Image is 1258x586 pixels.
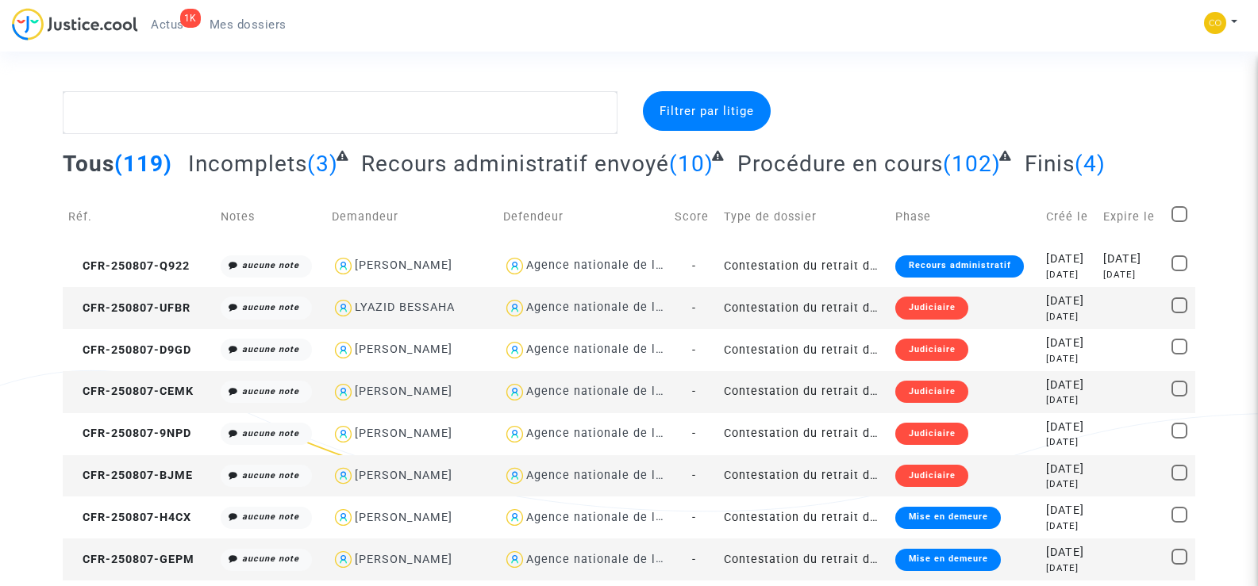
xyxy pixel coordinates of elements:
span: Incomplets [188,151,307,177]
a: Mes dossiers [197,13,299,36]
td: Expire le [1098,189,1165,245]
i: aucune note [242,553,299,564]
i: aucune note [242,386,299,396]
div: [DATE] [1046,544,1092,561]
div: Agence nationale de l'habitat [526,427,701,440]
div: [PERSON_NAME] [355,511,452,524]
span: Recours administratif envoyé [361,151,669,177]
span: (102) [943,151,1001,177]
span: (119) [114,151,172,177]
div: Judiciaire [895,381,968,403]
div: [PERSON_NAME] [355,553,452,566]
div: [DATE] [1046,268,1092,282]
span: Procédure en cours [737,151,943,177]
span: Filtrer par litige [660,104,754,118]
i: aucune note [242,302,299,312]
img: icon-user.svg [332,423,355,446]
img: icon-user.svg [503,506,526,529]
div: [DATE] [1046,561,1092,575]
div: [DATE] [1046,310,1092,324]
img: icon-user.svg [503,255,526,278]
img: icon-user.svg [503,297,526,320]
span: - [692,343,696,357]
div: [DATE] [1046,435,1092,449]
i: aucune note [242,344,299,354]
i: aucune note [242,511,299,522]
i: aucune note [242,470,299,481]
div: [DATE] [1046,419,1092,436]
img: 84a266a8493598cb3cce1313e02c3431 [1204,12,1226,34]
div: Judiciaire [895,423,968,445]
div: Agence nationale de l'habitat [526,301,701,314]
span: CFR-250807-H4CX [68,511,191,524]
img: icon-user.svg [503,381,526,404]
div: [DATE] [1046,352,1092,366]
img: icon-user.svg [332,339,355,362]
div: [DATE] [1046,502,1092,519]
span: Tous [63,151,114,177]
td: Score [669,189,718,245]
img: icon-user.svg [503,465,526,488]
div: Agence nationale de l'habitat [526,553,701,566]
i: aucune note [242,428,299,439]
td: Demandeur [326,189,498,245]
img: icon-user.svg [332,381,355,404]
td: Contestation du retrait de [PERSON_NAME] par l'ANAH (mandataire) [718,245,890,287]
div: Agence nationale de l'habitat [526,511,701,524]
div: [DATE] [1046,519,1092,533]
div: [DATE] [1103,251,1160,268]
span: - [692,301,696,315]
div: [PERSON_NAME] [355,343,452,356]
img: jc-logo.svg [12,8,138,40]
td: Defendeur [498,189,669,245]
span: CFR-250807-CEMK [68,385,194,398]
div: Agence nationale de l'habitat [526,259,701,272]
span: (3) [307,151,338,177]
div: Judiciaire [895,339,968,361]
div: Mise en demeure [895,507,1000,529]
td: Contestation du retrait de [PERSON_NAME] par l'ANAH (mandataire) [718,496,890,538]
a: 1KActus [138,13,197,36]
div: [DATE] [1046,377,1092,394]
img: icon-user.svg [332,465,355,488]
span: CFR-250807-9NPD [68,427,191,440]
span: Finis [1025,151,1075,177]
img: icon-user.svg [503,548,526,571]
td: Contestation du retrait de [PERSON_NAME] par l'ANAH (mandataire) [718,329,890,371]
img: icon-user.svg [503,339,526,362]
div: [DATE] [1046,477,1092,491]
div: [PERSON_NAME] [355,469,452,482]
div: Mise en demeure [895,549,1000,571]
span: CFR-250807-D9GD [68,343,191,357]
div: Judiciaire [895,465,968,487]
div: LYAZID BESSAHA [355,301,455,314]
img: icon-user.svg [332,297,355,320]
td: Contestation du retrait de [PERSON_NAME] par l'ANAH (mandataire) [718,455,890,497]
td: Contestation du retrait de [PERSON_NAME] par l'ANAH (mandataire) [718,371,890,413]
div: Agence nationale de l'habitat [526,385,701,398]
div: [DATE] [1046,293,1092,310]
div: [DATE] [1046,251,1092,268]
div: 1K [180,9,201,28]
span: CFR-250807-BJME [68,469,193,482]
div: Recours administratif [895,255,1023,278]
img: icon-user.svg [503,423,526,446]
img: icon-user.svg [332,255,355,278]
span: CFR-250807-Q922 [68,259,190,273]
span: - [692,259,696,273]
span: Mes dossiers [210,17,287,32]
i: aucune note [242,260,299,270]
div: [DATE] [1046,461,1092,478]
span: (4) [1075,151,1106,177]
span: - [692,469,696,482]
div: [DATE] [1103,268,1160,282]
div: [PERSON_NAME] [355,427,452,440]
span: - [692,385,696,398]
div: [DATE] [1046,335,1092,352]
td: Contestation du retrait de [PERSON_NAME] par l'ANAH (mandataire) [718,413,890,455]
div: Agence nationale de l'habitat [526,343,701,356]
span: CFR-250807-GEPM [68,553,194,566]
td: Phase [890,189,1041,245]
div: Judiciaire [895,297,968,319]
td: Créé le [1041,189,1098,245]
